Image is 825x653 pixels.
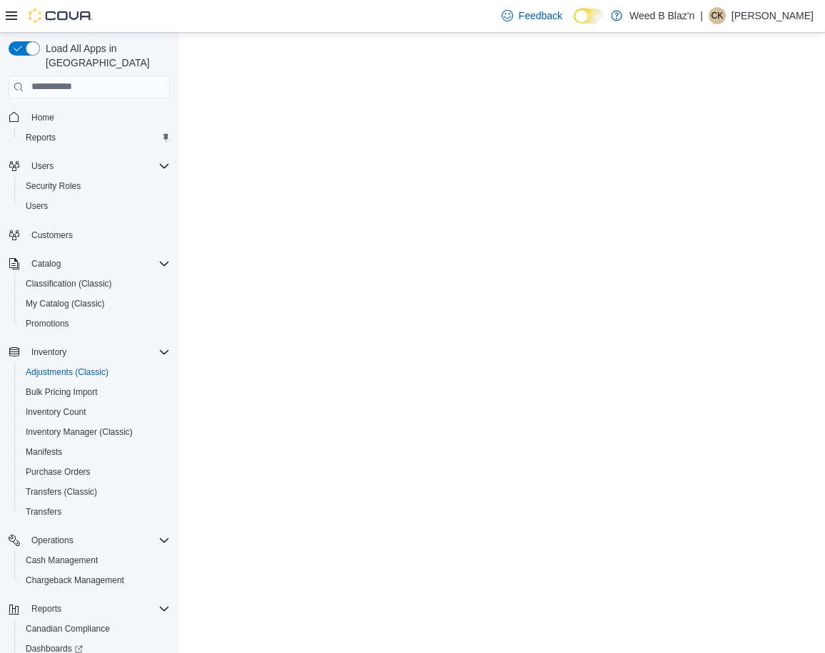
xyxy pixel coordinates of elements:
span: Adjustments (Classic) [20,364,170,381]
span: Reports [31,603,61,615]
a: Inventory Manager (Classic) [20,423,138,441]
span: Reports [26,600,170,617]
span: Adjustments (Classic) [26,366,108,378]
span: Load All Apps in [GEOGRAPHIC_DATA] [40,41,170,70]
button: Catalog [26,255,66,272]
button: Operations [3,530,176,550]
button: Security Roles [14,176,176,196]
a: Classification (Classic) [20,275,118,292]
button: Users [14,196,176,216]
button: Customers [3,225,176,245]
a: Security Roles [20,178,86,195]
input: Dark Mode [574,9,604,24]
span: Transfers [20,503,170,520]
span: Security Roles [20,178,170,195]
span: Cash Management [26,555,98,566]
a: Bulk Pricing Import [20,384,103,401]
a: Transfers [20,503,67,520]
button: Inventory Manager (Classic) [14,422,176,442]
span: Inventory Manager (Classic) [26,426,133,438]
div: Crystal Kuranyi [709,7,726,24]
span: Users [20,197,170,215]
span: Operations [31,535,74,546]
span: Promotions [26,318,69,329]
span: Inventory Count [20,403,170,421]
span: Purchase Orders [26,466,91,478]
a: Adjustments (Classic) [20,364,114,381]
span: Security Roles [26,180,81,192]
span: Reports [20,129,170,146]
span: Users [26,200,48,212]
button: Classification (Classic) [14,274,176,294]
a: Purchase Orders [20,463,96,480]
a: Cash Management [20,552,103,569]
button: Inventory Count [14,402,176,422]
span: Reports [26,132,56,143]
span: My Catalog (Classic) [26,298,105,309]
button: Canadian Compliance [14,619,176,639]
a: Users [20,197,54,215]
span: Bulk Pricing Import [26,386,98,398]
span: Operations [26,532,170,549]
span: Classification (Classic) [26,278,112,289]
img: Cova [29,9,93,23]
p: Weed B Blaz'n [629,7,694,24]
span: CK [712,7,724,24]
span: Catalog [26,255,170,272]
a: Home [26,109,60,126]
span: Canadian Compliance [20,620,170,637]
span: Inventory Manager (Classic) [20,423,170,441]
span: Classification (Classic) [20,275,170,292]
span: Transfers [26,506,61,518]
a: Feedback [496,1,568,30]
span: Customers [31,230,73,241]
span: Manifests [20,443,170,461]
span: Users [31,160,54,172]
button: Transfers [14,502,176,522]
span: Chargeback Management [26,575,124,586]
button: Manifests [14,442,176,462]
button: Adjustments (Classic) [14,362,176,382]
span: Canadian Compliance [26,623,110,634]
button: Bulk Pricing Import [14,382,176,402]
span: Purchase Orders [20,463,170,480]
button: Chargeback Management [14,570,176,590]
a: Manifests [20,443,68,461]
span: Bulk Pricing Import [20,384,170,401]
button: My Catalog (Classic) [14,294,176,314]
span: Promotions [20,315,170,332]
button: Cash Management [14,550,176,570]
span: Manifests [26,446,62,458]
button: Reports [3,599,176,619]
span: Catalog [31,258,61,269]
span: Home [31,112,54,123]
button: Purchase Orders [14,462,176,482]
button: Promotions [14,314,176,334]
a: Customers [26,227,79,244]
button: Reports [14,128,176,148]
span: Inventory Count [26,406,86,418]
a: Promotions [20,315,75,332]
span: Customers [26,226,170,244]
p: [PERSON_NAME] [732,7,814,24]
button: Transfers (Classic) [14,482,176,502]
p: | [700,7,703,24]
button: Inventory [26,344,72,361]
a: Inventory Count [20,403,92,421]
button: Users [26,158,59,175]
span: Chargeback Management [20,572,170,589]
span: Inventory [26,344,170,361]
span: Transfers (Classic) [26,486,97,498]
button: Users [3,156,176,176]
span: Cash Management [20,552,170,569]
span: Users [26,158,170,175]
a: Transfers (Classic) [20,483,103,500]
a: Canadian Compliance [20,620,116,637]
span: Inventory [31,346,66,358]
button: Inventory [3,342,176,362]
span: Feedback [519,9,562,23]
button: Operations [26,532,79,549]
a: My Catalog (Classic) [20,295,111,312]
a: Reports [20,129,61,146]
